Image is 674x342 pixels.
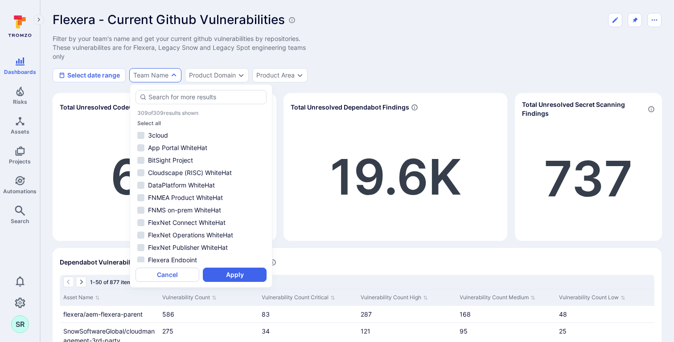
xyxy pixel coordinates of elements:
div: Saurabh Raje [11,315,29,333]
li: Flexera Endpoint [136,255,267,265]
div: Widget [515,93,662,241]
li: Cloudscape (RISC) WhiteHat [136,167,267,178]
span: 1-50 of 877 items shown [90,279,152,285]
span: Search [11,218,29,224]
a: 34 [262,327,270,335]
p: 309 of 309 results shown [137,110,198,116]
a: 168 [460,310,471,318]
button: Sort by Vulnerability Count Low [559,293,625,302]
div: Cell for Vulnerability Count [159,306,258,322]
span: Total Unresolved Dependabot Findings [291,103,409,112]
button: Expand dropdown [296,72,304,79]
li: FNMS on-prem WhiteHat [136,205,267,216]
span: Total Unresolved CodeQL Findings [60,103,165,112]
div: Cell for Asset Name [60,306,159,322]
li: DataPlatform WhiteHat [136,180,267,191]
input: Search for more results [148,93,263,102]
li: FlexNet Operations WhiteHat [136,230,267,240]
button: SR [11,315,29,333]
a: 287 [361,310,372,318]
a: 275 [162,327,173,335]
a: 6.6K [111,147,218,207]
div: autocomplete options [136,90,267,282]
button: Sort by Vulnerability Count Critical [262,293,335,302]
button: Expand navigation menu [33,14,44,25]
a: 95 [460,327,468,335]
button: Sort by Vulnerability Count High [361,293,428,302]
button: Select date range [53,68,126,82]
div: Cell for Vulnerability Count Low [555,306,654,322]
button: Expand dropdown [170,72,177,79]
button: Dashboard menu [647,13,662,27]
span: Automations [3,188,37,195]
button: Cancel [136,268,199,282]
li: App Portal WhiteHat [136,142,267,153]
a: 121 [361,327,370,335]
a: 19.6K [330,147,461,207]
button: Expand dropdown [238,72,245,79]
button: Unpin from sidebar [628,13,642,27]
li: FNMEA Product WhiteHat [136,192,267,203]
span: Edit description [53,34,319,61]
a: 737 [544,149,633,208]
span: Risks [13,98,27,105]
button: Sort by Vulnerability Count Medium [460,293,535,302]
span: Assets [11,128,29,135]
button: Product Area [256,72,295,79]
a: 83 [262,310,270,318]
button: Apply [203,268,267,282]
li: FlexNet Publisher WhiteHat [136,242,267,253]
button: Product Domain [189,72,236,79]
h1: Flexera - Current Github Vulnerabilities [53,12,285,27]
span: Dashboards [4,69,36,75]
button: Select all [137,120,161,126]
span: Dependabot Vulnerabilities by Repository - CLICK ON THE NUMBERS [60,258,267,267]
div: Cell for Vulnerability Count Medium [456,306,555,322]
span: Projects [9,158,31,165]
button: Edit dashboard [608,13,622,27]
a: flexera/aem-flexera-parent [63,310,143,318]
div: Cell for Vulnerability Count High [357,306,456,322]
button: Team Name [133,72,168,79]
a: 48 [559,310,567,318]
div: Widget [284,93,507,241]
button: Sort by Asset Name [63,293,100,302]
a: 586 [162,310,174,318]
a: 25 [559,327,567,335]
li: 3cloud [136,130,267,141]
button: Sort by Vulnerability Count [162,293,217,302]
li: FlexNet Connect WhiteHat [136,217,267,228]
span: Total Unresolved Secret Scanning Findings [522,100,646,118]
div: Cell for Vulnerability Count Critical [258,306,357,322]
li: BitSight Project [136,155,267,166]
div: Widget [53,93,276,241]
i: Expand navigation menu [36,16,42,24]
button: Go to the previous page [63,277,74,287]
button: Go to the next page [76,277,86,287]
